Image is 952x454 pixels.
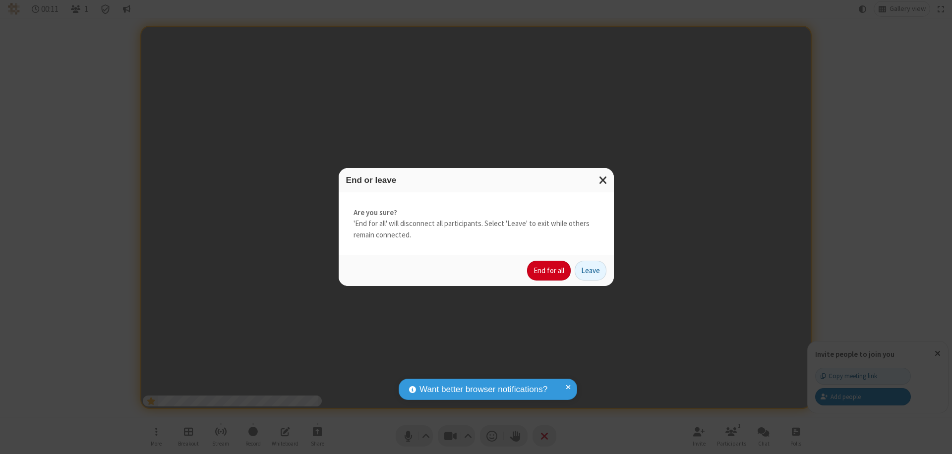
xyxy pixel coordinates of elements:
button: Close modal [593,168,614,192]
button: End for all [527,261,571,281]
strong: Are you sure? [354,207,599,219]
button: Leave [575,261,606,281]
span: Want better browser notifications? [419,383,547,396]
h3: End or leave [346,175,606,185]
div: 'End for all' will disconnect all participants. Select 'Leave' to exit while others remain connec... [339,192,614,256]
